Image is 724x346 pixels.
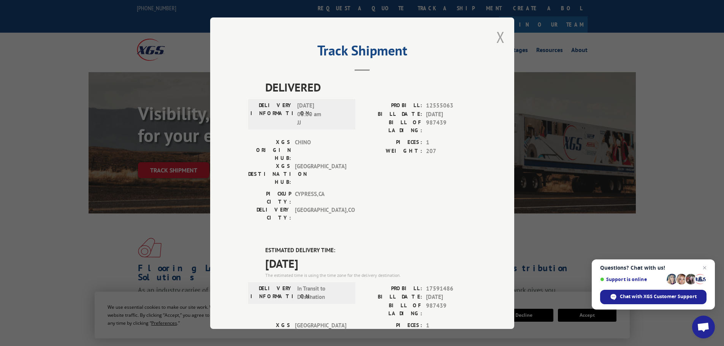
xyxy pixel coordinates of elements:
label: PIECES: [362,138,422,147]
label: DELIVERY INFORMATION: [250,101,293,127]
span: In Transit to Destination [297,284,349,301]
span: 987439 [426,118,476,134]
span: Questions? Chat with us! [600,265,707,271]
span: 1 [426,321,476,330]
label: PIECES: [362,321,422,330]
span: 1 [426,138,476,147]
div: The estimated time is using the time zone for the delivery destination. [265,272,476,278]
span: Support is online [600,276,664,282]
span: [DATE] [265,254,476,272]
label: XGS ORIGIN HUB: [248,138,291,162]
span: CYPRESS , CA [295,190,346,206]
label: ESTIMATED DELIVERY TIME: [265,246,476,255]
span: 987439 [426,301,476,317]
label: DELIVERY CITY: [248,206,291,222]
label: BILL DATE: [362,293,422,302]
span: 12555063 [426,101,476,110]
button: Close modal [496,27,505,47]
span: 207 [426,147,476,155]
span: [GEOGRAPHIC_DATA] [295,162,346,186]
label: XGS ORIGIN HUB: [248,321,291,345]
label: PROBILL: [362,101,422,110]
span: [GEOGRAPHIC_DATA] , CO [295,206,346,222]
span: 17591486 [426,284,476,293]
span: [DATE] [426,110,476,118]
span: CHINO [295,138,346,162]
span: DELIVERED [265,79,476,96]
span: [GEOGRAPHIC_DATA] [295,321,346,345]
label: PICKUP CITY: [248,190,291,206]
label: BILL DATE: [362,110,422,118]
label: XGS DESTINATION HUB: [248,162,291,186]
span: [DATE] [426,293,476,302]
span: Chat with XGS Customer Support [620,293,697,300]
a: Open chat [692,316,715,338]
label: BILL OF LADING: [362,301,422,317]
label: PROBILL: [362,284,422,293]
label: DELIVERY INFORMATION: [250,284,293,301]
span: [DATE] 06:00 am JJ [297,101,349,127]
h2: Track Shipment [248,45,476,60]
label: WEIGHT: [362,147,422,155]
label: BILL OF LADING: [362,118,422,134]
span: Chat with XGS Customer Support [600,290,707,304]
